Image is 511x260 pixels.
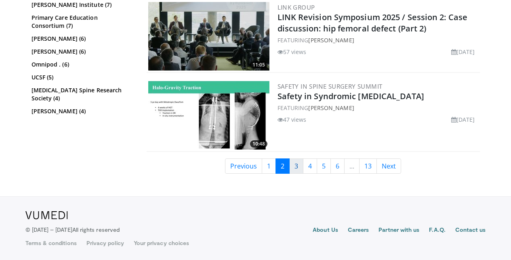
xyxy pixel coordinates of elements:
[25,226,120,234] p: © [DATE] – [DATE]
[275,158,290,174] a: 2
[451,48,475,56] li: [DATE]
[451,115,475,124] li: [DATE]
[278,82,383,90] a: Safety in Spine Surgery Summit
[278,104,478,112] div: FEATURING
[148,81,269,150] a: 10:48
[278,3,315,11] a: LINK Group
[32,14,132,30] a: Primary Care Education Consortium (7)
[86,239,124,247] a: Privacy policy
[376,158,401,174] a: Next
[225,158,262,174] a: Previous
[359,158,377,174] a: 13
[72,226,120,233] span: All rights reserved
[317,158,331,174] a: 5
[429,226,445,235] a: F.A.Q.
[148,2,269,71] img: 6ed698ff-b85e-487f-9418-8b20867262f5.300x170_q85_crop-smart_upscale.jpg
[308,36,354,44] a: [PERSON_NAME]
[32,48,132,56] a: [PERSON_NAME] (6)
[278,91,424,102] a: Safety in Syndromic [MEDICAL_DATA]
[32,73,132,81] a: UCSF (5)
[303,158,317,174] a: 4
[147,158,480,174] nav: Search results pages
[32,35,132,43] a: [PERSON_NAME] (6)
[289,158,303,174] a: 3
[148,2,269,71] a: 11:05
[278,48,307,56] li: 57 views
[330,158,345,174] a: 6
[32,107,132,115] a: [PERSON_NAME] (4)
[250,61,267,69] span: 11:05
[308,104,354,112] a: [PERSON_NAME]
[278,36,478,44] div: FEATURING
[32,60,132,69] a: Omnipod . (6)
[25,239,77,247] a: Terms & conditions
[278,12,468,34] a: LINK Revision Symposium 2025 / Session 2: Case discussion: hip femoral defect (Part 2)
[148,81,269,150] img: b30a7406-ad90-4ded-b411-714ed21e793d.300x170_q85_crop-smart_upscale.jpg
[262,158,276,174] a: 1
[25,211,68,219] img: VuMedi Logo
[313,226,338,235] a: About Us
[250,140,267,148] span: 10:48
[455,226,486,235] a: Contact us
[278,115,307,124] li: 47 views
[134,239,189,247] a: Your privacy choices
[379,226,419,235] a: Partner with us
[348,226,369,235] a: Careers
[32,86,132,102] a: [MEDICAL_DATA] Spine Research Society (4)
